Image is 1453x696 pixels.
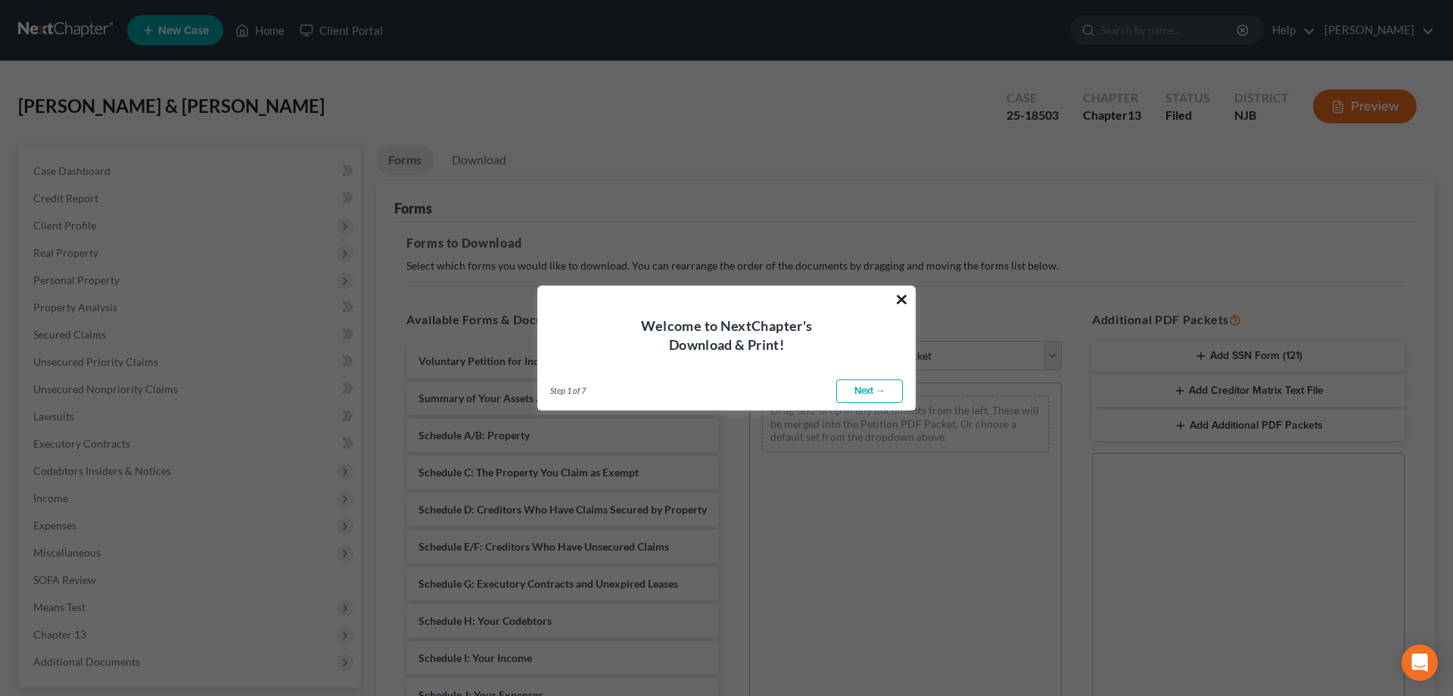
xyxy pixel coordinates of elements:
[836,379,903,404] a: Next →
[1402,645,1438,681] div: Open Intercom Messenger
[550,385,586,397] span: Step 1 of 7
[895,287,909,311] button: ×
[556,317,897,354] h4: Welcome to NextChapter's Download & Print!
